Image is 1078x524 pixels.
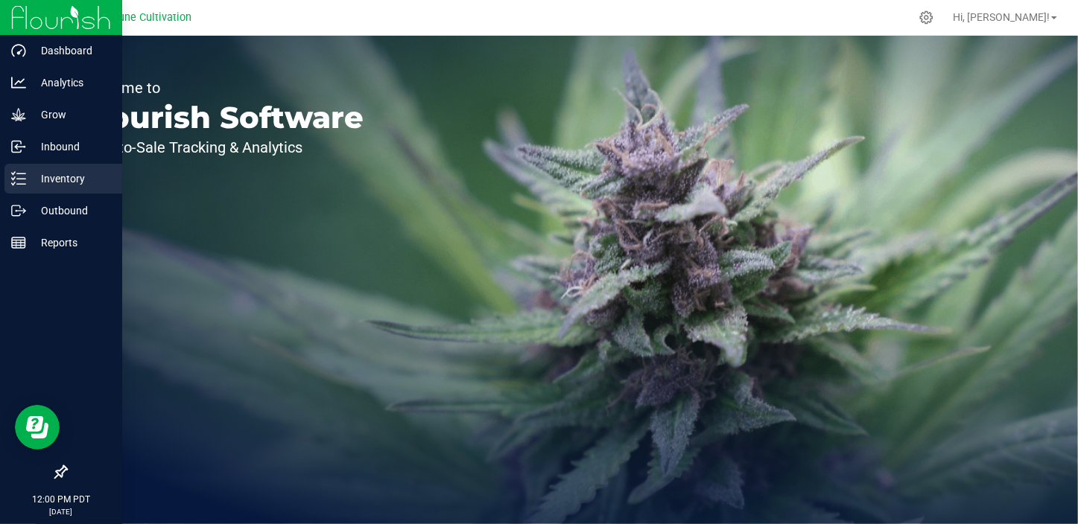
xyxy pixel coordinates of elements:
[7,506,115,517] p: [DATE]
[11,75,26,90] inline-svg: Analytics
[917,10,936,25] div: Manage settings
[11,171,26,186] inline-svg: Inventory
[11,43,26,58] inline-svg: Dashboard
[11,107,26,122] inline-svg: Grow
[26,202,115,220] p: Outbound
[80,103,364,132] p: Flourish Software
[26,138,115,156] p: Inbound
[7,493,115,506] p: 12:00 PM PDT
[26,106,115,124] p: Grow
[11,203,26,218] inline-svg: Outbound
[11,235,26,250] inline-svg: Reports
[953,11,1050,23] span: Hi, [PERSON_NAME]!
[15,405,60,450] iframe: Resource center
[26,170,115,188] p: Inventory
[11,139,26,154] inline-svg: Inbound
[112,11,192,24] span: Dune Cultivation
[26,74,115,92] p: Analytics
[26,42,115,60] p: Dashboard
[80,140,364,155] p: Seed-to-Sale Tracking & Analytics
[80,80,364,95] p: Welcome to
[26,234,115,252] p: Reports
